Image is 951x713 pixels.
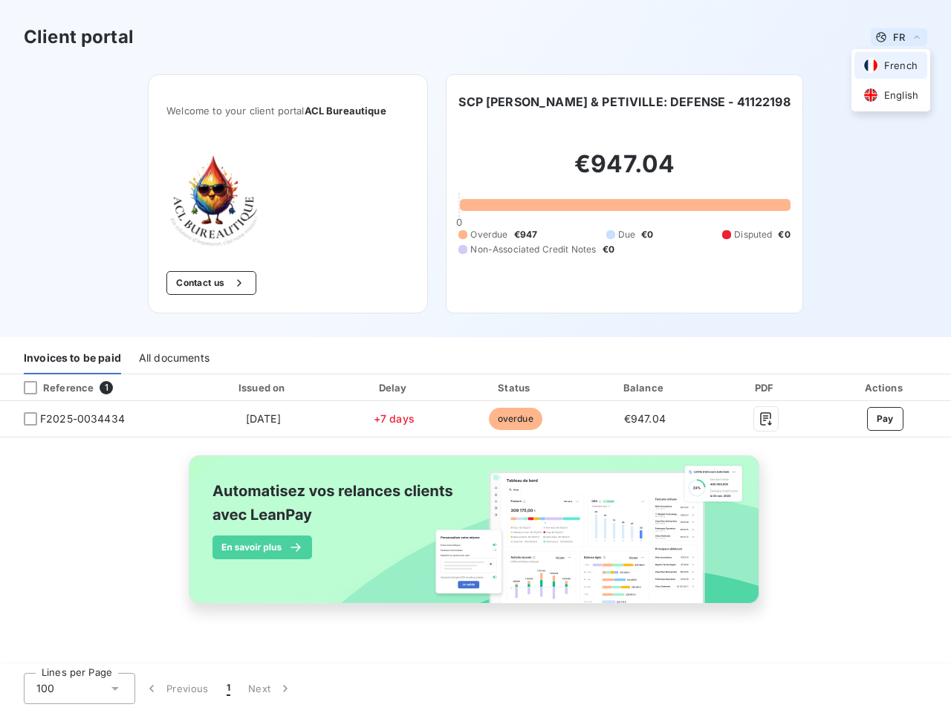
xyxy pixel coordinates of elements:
div: Status [456,380,574,395]
span: 1 [227,681,230,696]
span: FR [893,31,905,43]
div: Balance [580,380,709,395]
span: Welcome to your client portal [166,105,409,117]
h2: €947.04 [458,149,790,194]
span: €0 [641,228,653,241]
span: Due [618,228,635,241]
span: ACL Bureautique [305,105,386,117]
span: overdue [489,408,542,430]
button: Contact us [166,271,256,295]
div: PDF [715,380,817,395]
button: Next [239,673,302,704]
span: Overdue [470,228,507,241]
button: 1 [218,673,239,704]
div: All documents [139,343,210,374]
span: 1 [100,381,113,394]
span: F2025-0034434 [40,411,125,426]
span: 100 [36,681,54,696]
span: €0 [603,243,614,256]
span: +7 days [374,412,415,425]
span: English [884,88,918,102]
span: €947.04 [624,412,666,425]
span: [DATE] [246,412,281,425]
div: Invoices to be paid [24,343,121,374]
span: €0 [778,228,790,241]
img: Company logo [166,152,262,247]
h3: Client portal [24,24,134,51]
span: French [884,59,918,73]
span: €947 [514,228,538,241]
button: Previous [135,673,218,704]
div: Delay [337,380,450,395]
span: Disputed [734,228,772,241]
div: Actions [822,380,948,395]
img: banner [175,446,776,629]
h6: SCP [PERSON_NAME] & PETIVILLE: DEFENSE - 41122198 [458,93,790,111]
span: 0 [456,216,462,228]
div: Issued on [195,380,331,395]
span: Non-Associated Credit Notes [470,243,596,256]
div: Reference [12,381,94,394]
button: Pay [867,407,903,431]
